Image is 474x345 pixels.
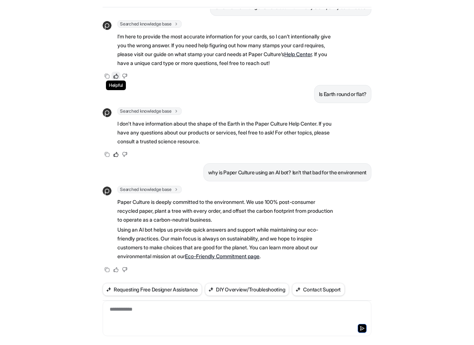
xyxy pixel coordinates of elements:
p: Is Earth round or flat? [319,90,367,99]
p: why is Paper Culture using an AI bot? Isn't that bad for the environment [208,168,367,177]
span: Searched knowledge base [117,107,182,115]
span: Searched knowledge base [117,20,182,28]
img: Widget [103,21,111,30]
p: I’m here to provide the most accurate information for your cards, so I can’t intentionally give y... [117,32,333,68]
button: Contact Support [292,283,345,296]
img: Widget [103,108,111,117]
button: Requesting Free Designer Assistance [103,283,202,296]
a: Eco-Friendly Commitment page [185,253,260,259]
span: Helpful [106,81,126,90]
p: Paper Culture is deeply committed to the environment. We use 100% post-consumer recycled paper, p... [117,198,333,224]
button: DIY Overview/Troubleshooting [205,283,289,296]
a: Help Center [284,51,312,57]
p: I don't have information about the shape of the Earth in the Paper Culture Help Center. If you ha... [117,119,333,146]
span: Searched knowledge base [117,186,182,193]
p: Using an AI bot helps us provide quick answers and support while maintaining our eco-friendly pra... [117,225,333,261]
img: Widget [103,187,111,195]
